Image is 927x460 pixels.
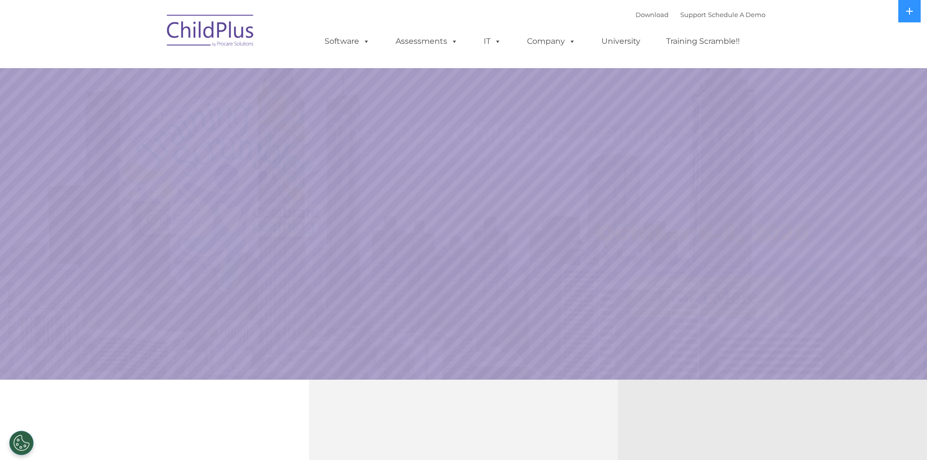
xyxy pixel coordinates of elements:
a: Assessments [386,32,468,51]
font: | [636,11,765,18]
a: Software [315,32,380,51]
a: Schedule A Demo [708,11,765,18]
a: Learn More [630,276,784,317]
button: Cookies Settings [9,431,34,455]
a: Training Scramble!! [656,32,749,51]
a: University [592,32,650,51]
img: ChildPlus by Procare Solutions [162,8,259,56]
a: Company [517,32,585,51]
a: IT [474,32,511,51]
a: Support [680,11,706,18]
a: Download [636,11,669,18]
